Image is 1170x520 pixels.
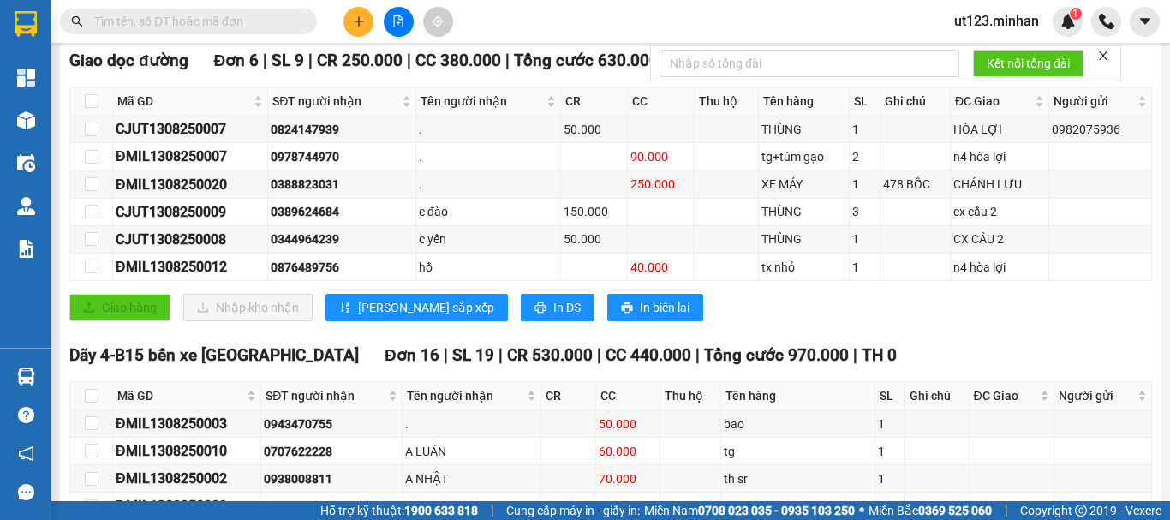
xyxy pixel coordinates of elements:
[264,497,399,516] div: 0969124539
[116,468,258,489] div: ĐMIL1308250002
[271,175,413,194] div: 0388823031
[953,147,1047,166] div: n4 hòa lợi
[271,147,413,166] div: 0978744970
[17,154,35,172] img: warehouse-icon
[940,10,1053,32] span: ut123.minhan
[974,386,1036,405] span: ĐC Giao
[955,92,1032,111] span: ĐC Giao
[759,87,850,116] th: Tên hàng
[308,51,313,70] span: |
[271,230,413,248] div: 0344964239
[111,97,285,121] div: 0933722269
[117,92,250,111] span: Mã GD
[268,199,416,226] td: 0389624684
[111,16,152,34] span: Nhận:
[405,469,537,488] div: A NHẬT
[268,226,416,254] td: 0344964239
[419,147,558,166] div: .
[116,495,258,517] div: ĐMIL1308250009
[973,50,1083,77] button: Kết nối tổng đài
[94,12,296,31] input: Tìm tên, số ĐT hoặc mã đơn
[850,87,880,116] th: SL
[761,230,846,248] div: THÙNG
[15,16,41,34] span: Gửi:
[325,294,508,321] button: sort-ascending[PERSON_NAME] sắp xếp
[852,258,877,277] div: 1
[905,382,970,410] th: Ghi chú
[1099,14,1114,29] img: phone-icon
[113,410,261,438] td: ĐMIL1308250003
[698,504,855,517] strong: 0708 023 035 - 0935 103 250
[407,51,411,70] span: |
[268,171,416,199] td: 0388823031
[1005,501,1007,520] span: |
[317,51,403,70] span: CR 250.000
[272,92,398,111] span: SĐT người nhận
[116,118,265,140] div: CJUT1308250007
[320,501,478,520] span: Hỗ trợ kỹ thuật:
[419,175,558,194] div: .
[111,76,285,97] div: DUYÊN
[953,202,1047,221] div: cx cầu 2
[18,407,34,423] span: question-circle
[268,116,416,143] td: 0824147939
[761,202,846,221] div: THÙNG
[918,504,992,517] strong: 0369 525 060
[419,120,558,139] div: .
[15,11,37,37] img: logo-vxr
[721,382,875,410] th: Tên hàng
[214,51,260,70] span: Đơn 6
[724,497,872,516] div: bao xanh
[541,382,597,410] th: CR
[263,51,267,70] span: |
[987,54,1070,73] span: Kết nối tổng đài
[17,240,35,258] img: solution-icon
[403,493,540,520] td: A THOẠI
[660,50,959,77] input: Nhập số tổng đài
[724,469,872,488] div: th sr
[596,382,660,410] th: CC
[444,345,448,365] span: |
[403,438,540,465] td: A LUÂN
[405,497,537,516] div: A THOẠI
[261,438,403,465] td: 0707622228
[403,410,540,438] td: .
[266,386,385,405] span: SĐT người nhận
[553,298,581,317] span: In DS
[505,51,510,70] span: |
[183,294,313,321] button: downloadNhập kho nhận
[113,116,268,143] td: CJUT1308250007
[852,120,877,139] div: 1
[498,345,503,365] span: |
[1052,120,1148,139] div: 0982075936
[1059,386,1134,405] span: Người gửi
[491,501,493,520] span: |
[69,294,170,321] button: uploadGiao hàng
[113,171,268,199] td: ĐMIL1308250020
[113,438,261,465] td: ĐMIL1308250010
[597,345,601,365] span: |
[261,493,403,520] td: 0969124539
[113,254,268,281] td: ĐMIL1308250012
[353,15,365,27] span: plus
[17,69,35,87] img: dashboard-icon
[761,175,846,194] div: XE MÁY
[1060,14,1076,29] img: icon-new-feature
[599,469,657,488] div: 70.000
[117,386,243,405] span: Mã GD
[268,143,416,170] td: 0978744970
[271,258,413,277] div: 0876489756
[883,175,947,194] div: 478 BỐC
[630,258,691,277] div: 40.000
[862,345,897,365] span: TH 0
[419,258,558,277] div: hồ
[761,120,846,139] div: THÙNG
[852,175,877,194] div: 1
[421,92,543,111] span: Tên người nhận
[358,298,494,317] span: [PERSON_NAME] sắp xếp
[852,202,877,221] div: 3
[264,442,399,461] div: 0707622228
[564,202,624,221] div: 150.000
[628,87,695,116] th: CC
[606,345,691,365] span: CC 440.000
